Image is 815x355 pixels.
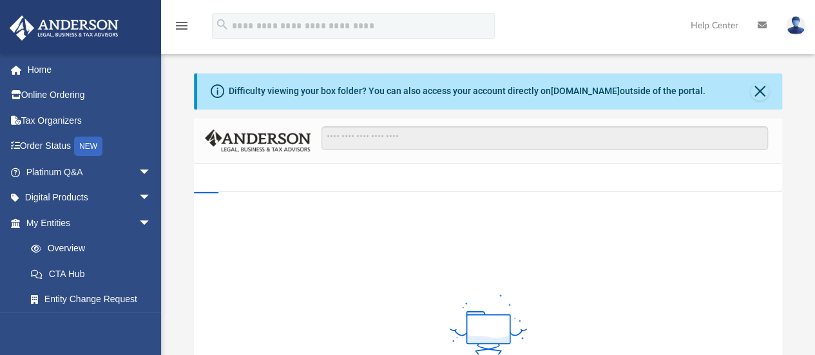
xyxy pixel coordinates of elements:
[18,287,171,312] a: Entity Change Request
[9,82,171,108] a: Online Ordering
[18,261,171,287] a: CTA Hub
[139,210,164,236] span: arrow_drop_down
[9,210,171,236] a: My Entitiesarrow_drop_down
[6,15,122,41] img: Anderson Advisors Platinum Portal
[215,17,229,32] i: search
[139,159,164,186] span: arrow_drop_down
[9,108,171,133] a: Tax Organizers
[174,18,189,34] i: menu
[139,185,164,211] span: arrow_drop_down
[551,86,620,96] a: [DOMAIN_NAME]
[321,126,768,151] input: Search files and folders
[9,185,171,211] a: Digital Productsarrow_drop_down
[174,24,189,34] a: menu
[18,236,171,262] a: Overview
[74,137,102,156] div: NEW
[751,82,769,101] button: Close
[9,159,171,185] a: Platinum Q&Aarrow_drop_down
[786,16,805,35] img: User Pic
[9,57,171,82] a: Home
[229,84,705,98] div: Difficulty viewing your box folder? You can also access your account directly on outside of the p...
[9,133,171,160] a: Order StatusNEW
